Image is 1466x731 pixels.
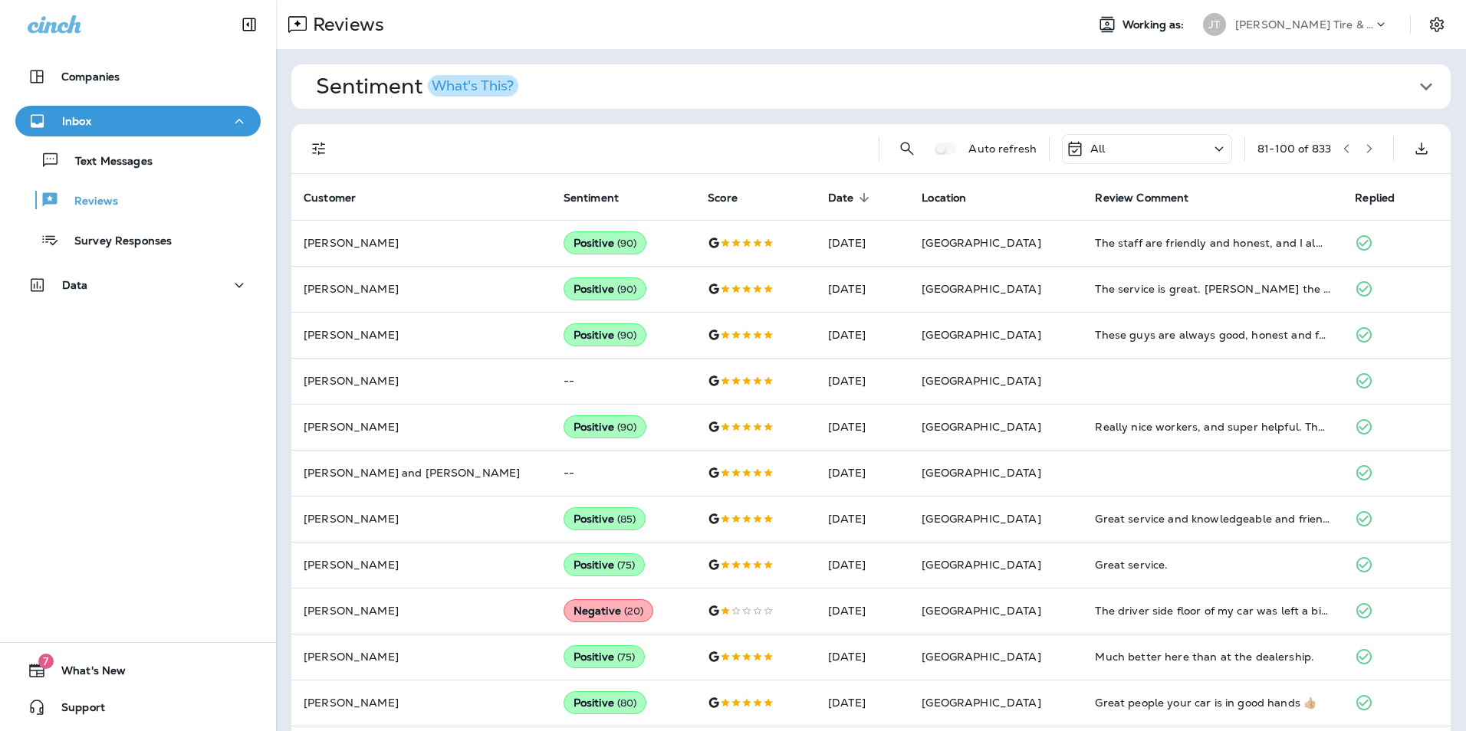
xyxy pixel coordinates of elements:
[15,144,261,176] button: Text Messages
[316,74,518,100] h1: Sentiment
[15,270,261,300] button: Data
[564,553,646,576] div: Positive
[892,133,922,164] button: Search Reviews
[304,283,539,295] p: [PERSON_NAME]
[304,605,539,617] p: [PERSON_NAME]
[59,195,118,209] p: Reviews
[1095,192,1188,205] span: Review Comment
[922,604,1040,618] span: [GEOGRAPHIC_DATA]
[551,358,695,404] td: --
[828,191,874,205] span: Date
[624,605,644,618] span: ( 20 )
[708,192,738,205] span: Score
[1095,419,1330,434] div: Really nice workers, and super helpful. They know my family so they patched up my tire for free.
[1095,235,1330,251] div: The staff are friendly and honest, and I always have had great communication.
[304,191,376,205] span: Customer
[816,450,909,496] td: [DATE]
[1423,11,1451,38] button: Settings
[617,329,637,342] span: ( 90 )
[564,277,647,300] div: Positive
[816,312,909,358] td: [DATE]
[60,155,153,169] p: Text Messages
[1235,18,1373,31] p: [PERSON_NAME] Tire & Auto
[922,374,1040,388] span: [GEOGRAPHIC_DATA]
[304,559,539,571] p: [PERSON_NAME]
[617,283,637,296] span: ( 90 )
[828,192,854,205] span: Date
[922,191,986,205] span: Location
[1257,143,1331,155] div: 81 - 100 of 833
[922,650,1040,664] span: [GEOGRAPHIC_DATA]
[564,415,647,438] div: Positive
[15,106,261,136] button: Inbox
[922,512,1040,526] span: [GEOGRAPHIC_DATA]
[617,697,637,710] span: ( 80 )
[564,645,646,668] div: Positive
[61,70,120,83] p: Companies
[816,496,909,542] td: [DATE]
[1203,13,1226,36] div: JT
[1095,191,1208,205] span: Review Comment
[1355,192,1395,205] span: Replied
[62,115,91,127] p: Inbox
[1095,511,1330,526] div: Great service and knowledgeable and friendly staff.
[922,420,1040,434] span: [GEOGRAPHIC_DATA]
[304,192,356,205] span: Customer
[617,237,637,250] span: ( 90 )
[816,588,909,634] td: [DATE]
[816,680,909,726] td: [DATE]
[15,61,261,92] button: Companies
[1095,281,1330,297] div: The service is great. Ron the manager is friendly courteous and honest. Excellent place all auto ...
[564,507,646,530] div: Positive
[922,466,1040,480] span: [GEOGRAPHIC_DATA]
[564,323,647,346] div: Positive
[968,143,1037,155] p: Auto refresh
[15,184,261,216] button: Reviews
[922,696,1040,710] span: [GEOGRAPHIC_DATA]
[1090,143,1105,155] p: All
[304,237,539,249] p: [PERSON_NAME]
[816,634,909,680] td: [DATE]
[816,220,909,266] td: [DATE]
[304,64,1463,109] button: SentimentWhat's This?
[564,691,647,714] div: Positive
[564,231,647,254] div: Positive
[1095,557,1330,572] div: Great service.
[1355,191,1415,205] span: Replied
[304,329,539,341] p: [PERSON_NAME]
[38,654,54,669] span: 7
[304,697,539,709] p: [PERSON_NAME]
[564,192,619,205] span: Sentiment
[15,692,261,723] button: Support
[428,75,518,97] button: What's This?
[708,191,758,205] span: Score
[617,421,637,434] span: ( 90 )
[816,542,909,588] td: [DATE]
[304,513,539,525] p: [PERSON_NAME]
[564,599,654,622] div: Negative
[816,404,909,450] td: [DATE]
[1095,649,1330,664] div: Much better here than at the dealership.
[1095,695,1330,710] div: Great people your car is in good hands 👍🏼
[46,664,126,683] span: What's New
[46,701,105,720] span: Support
[816,266,909,312] td: [DATE]
[922,192,966,205] span: Location
[564,191,639,205] span: Sentiment
[617,651,636,664] span: ( 75 )
[1095,327,1330,343] div: These guys are always good, honest and fair
[922,236,1040,250] span: [GEOGRAPHIC_DATA]
[922,328,1040,342] span: [GEOGRAPHIC_DATA]
[922,558,1040,572] span: [GEOGRAPHIC_DATA]
[304,421,539,433] p: [PERSON_NAME]
[551,450,695,496] td: --
[15,655,261,686] button: 7What's New
[228,9,271,40] button: Collapse Sidebar
[307,13,384,36] p: Reviews
[62,279,88,291] p: Data
[304,651,539,663] p: [PERSON_NAME]
[59,234,172,249] p: Survey Responses
[1406,133,1437,164] button: Export as CSV
[617,513,636,526] span: ( 85 )
[432,79,514,93] div: What's This?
